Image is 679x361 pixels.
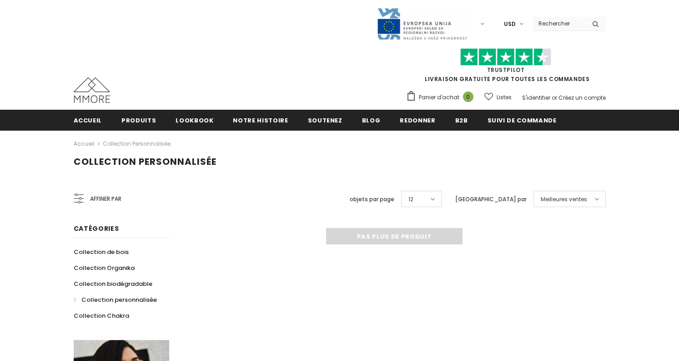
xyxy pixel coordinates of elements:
a: Suivi de commande [488,110,557,130]
a: Accueil [74,110,102,130]
span: Affiner par [90,194,121,204]
a: S'identifier [522,94,550,102]
a: Redonner [400,110,435,130]
a: Produits [121,110,156,130]
span: or [552,94,557,102]
span: 12 [408,195,413,204]
a: Accueil [74,138,94,149]
span: Blog [362,116,381,125]
span: USD [504,20,516,29]
a: Notre histoire [233,110,288,130]
span: Collection Chakra [74,311,129,320]
span: Collection biodégradable [74,280,152,288]
span: Redonner [400,116,435,125]
a: TrustPilot [487,66,525,74]
img: Javni Razpis [377,7,468,41]
span: Notre histoire [233,116,288,125]
span: Meilleures ventes [541,195,587,204]
input: Search Site [533,17,585,30]
span: Produits [121,116,156,125]
span: B2B [455,116,468,125]
a: Collection Chakra [74,308,129,324]
a: Blog [362,110,381,130]
a: Lookbook [176,110,213,130]
a: Créez un compte [558,94,606,102]
a: Javni Razpis [377,20,468,27]
label: objets par page [350,195,394,204]
span: Catégories [74,224,119,233]
a: B2B [455,110,468,130]
span: soutenez [308,116,342,125]
a: soutenez [308,110,342,130]
span: Collection personnalisée [81,295,157,304]
span: Suivi de commande [488,116,557,125]
span: 0 [463,92,473,102]
a: Collection biodégradable [74,276,152,292]
span: Collection Organika [74,264,135,272]
span: LIVRAISON GRATUITE POUR TOUTES LES COMMANDES [406,52,606,83]
label: [GEOGRAPHIC_DATA] par [455,195,527,204]
span: Lookbook [176,116,213,125]
a: Collection personnalisée [74,292,157,308]
span: Collection de bois [74,248,129,256]
img: Faites confiance aux étoiles pilotes [460,48,551,66]
span: Panier d'achat [419,93,459,102]
span: Accueil [74,116,102,125]
a: Listes [484,89,512,105]
img: Cas MMORE [74,77,110,103]
a: Collection personnalisée [103,140,171,147]
a: Collection de bois [74,244,129,260]
a: Panier d'achat 0 [406,91,478,104]
span: Listes [497,93,512,102]
a: Collection Organika [74,260,135,276]
span: Collection personnalisée [74,155,216,168]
